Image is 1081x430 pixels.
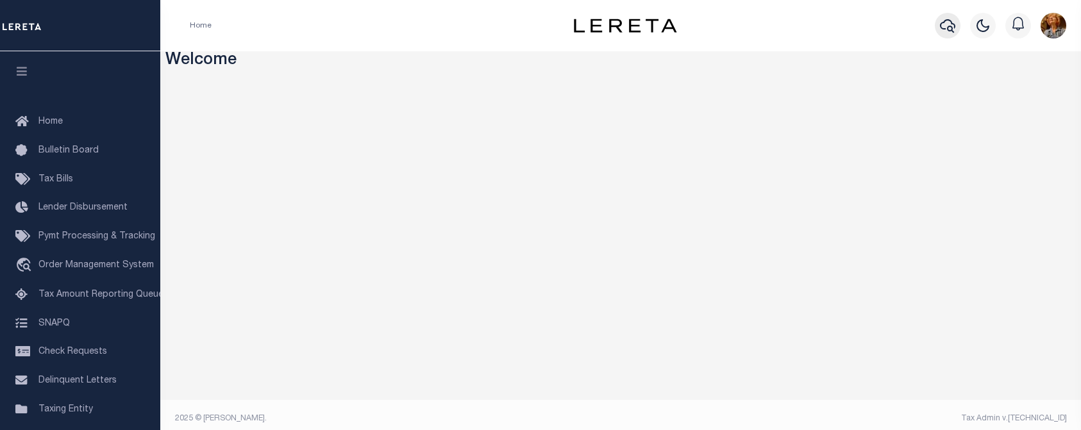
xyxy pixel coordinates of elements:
[38,261,154,270] span: Order Management System
[165,51,1077,71] h3: Welcome
[38,146,99,155] span: Bulletin Board
[38,232,155,241] span: Pymt Processing & Tracking
[165,413,621,424] div: 2025 © [PERSON_NAME].
[38,405,93,414] span: Taxing Entity
[38,318,70,327] span: SNAPQ
[38,376,117,385] span: Delinquent Letters
[190,20,212,31] li: Home
[15,258,36,274] i: travel_explore
[574,19,676,33] img: logo-dark.svg
[38,203,128,212] span: Lender Disbursement
[38,175,73,184] span: Tax Bills
[38,290,163,299] span: Tax Amount Reporting Queue
[38,347,107,356] span: Check Requests
[630,413,1067,424] div: Tax Admin v.[TECHNICAL_ID]
[38,117,63,126] span: Home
